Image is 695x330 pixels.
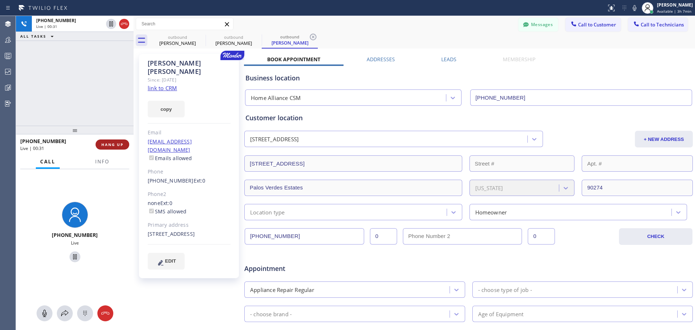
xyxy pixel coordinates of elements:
[16,32,61,41] button: ALL TASKS
[206,34,261,40] div: outbound
[370,228,397,245] input: Ext.
[657,2,693,8] div: [PERSON_NAME]
[20,145,44,151] span: Live | 00:31
[475,208,507,216] div: Homeowner
[97,305,113,321] button: Hang up
[148,59,231,76] div: [PERSON_NAME] [PERSON_NAME]
[470,89,692,106] input: Phone Number
[582,155,693,172] input: Apt. #
[149,209,154,213] input: SMS allowed
[69,251,80,262] button: Hold Customer
[578,21,616,28] span: Call to Customer
[250,310,292,318] div: - choose brand -
[403,228,522,245] input: Phone Number 2
[245,228,364,245] input: Phone Number
[40,158,55,165] span: Call
[267,56,320,63] label: Book Appointment
[148,253,185,270] button: EDIT
[251,94,301,102] div: Home Alliance CSM
[148,101,185,117] button: copy
[244,180,462,196] input: City
[262,34,317,39] div: outbound
[101,142,123,147] span: HANG UP
[367,56,395,63] label: Addresses
[478,310,524,318] div: Age of Equipment
[148,76,231,84] div: Since: [DATE]
[657,9,691,14] span: Available | 3h 7min
[148,177,194,184] a: [PHONE_NUMBER]
[244,264,393,273] span: Appointment
[148,155,192,162] label: Emails allowed
[150,32,205,49] div: Mike Warme
[148,208,186,215] label: SMS allowed
[245,73,692,83] div: Business location
[148,168,231,176] div: Phone
[250,135,299,143] div: [STREET_ADDRESS]
[629,3,640,13] button: Mute
[96,139,129,150] button: HANG UP
[20,34,46,39] span: ALL TASKS
[206,32,261,49] div: Georgeann Dorn
[106,19,116,29] button: Hold Customer
[250,208,285,216] div: Location type
[206,40,261,46] div: [PERSON_NAME]
[469,155,575,172] input: Street #
[20,138,66,145] span: [PHONE_NUMBER]
[148,190,231,199] div: Phone2
[478,285,532,294] div: - choose type of job -
[150,34,205,40] div: outbound
[518,18,558,32] button: Messages
[528,228,555,245] input: Ext. 2
[57,305,73,321] button: Open directory
[136,18,233,30] input: Search
[148,129,231,137] div: Email
[262,32,317,48] div: Georgeann Dorn
[148,230,231,238] div: [STREET_ADDRESS]
[148,84,177,92] a: link to CRM
[119,19,129,29] button: Hang up
[95,158,109,165] span: Info
[619,228,692,245] button: CHECK
[245,113,692,123] div: Customer location
[582,180,693,196] input: ZIP
[71,240,79,246] span: Live
[37,305,52,321] button: Mute
[503,56,535,63] label: Membership
[148,138,192,153] a: [EMAIL_ADDRESS][DOMAIN_NAME]
[160,200,172,206] span: Ext: 0
[628,18,688,32] button: Call to Technicians
[641,21,684,28] span: Call to Technicians
[149,155,154,160] input: Emails allowed
[565,18,621,32] button: Call to Customer
[36,24,57,29] span: Live | 00:31
[194,177,206,184] span: Ext: 0
[91,155,114,169] button: Info
[148,221,231,229] div: Primary address
[148,199,231,216] div: none
[441,56,456,63] label: Leads
[77,305,93,321] button: Open dialpad
[244,155,462,172] input: Address
[150,40,205,46] div: [PERSON_NAME]
[165,258,176,264] span: EDIT
[635,131,693,147] button: + NEW ADDRESS
[52,231,98,238] span: [PHONE_NUMBER]
[250,285,314,294] div: Appliance Repair Regular
[36,17,76,24] span: [PHONE_NUMBER]
[36,155,60,169] button: Call
[262,39,317,46] div: [PERSON_NAME]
